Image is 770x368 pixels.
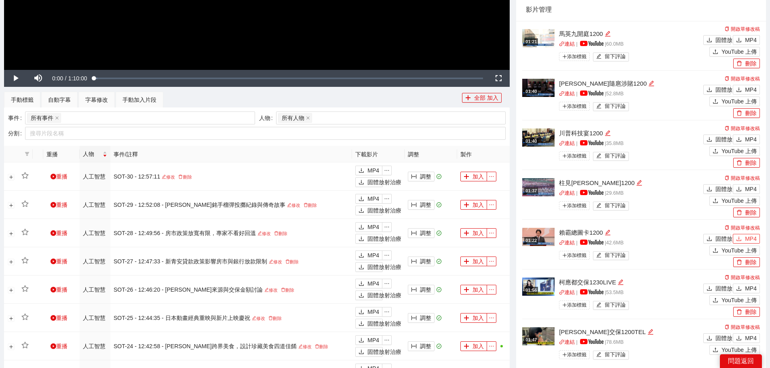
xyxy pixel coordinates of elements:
[408,172,435,181] button: 列寬調整
[420,173,431,180] font: 調整
[274,231,278,236] span: 刪除
[733,208,760,217] button: 刪除刪除
[648,79,654,88] div: 編輯
[580,289,603,294] img: yt_logo_rgb_light.a676ea31.png
[367,236,401,242] font: 固體放射治療
[264,288,269,292] span: 編輯
[605,54,626,59] font: 留下評論
[420,258,431,265] font: 調整
[709,196,760,206] button: 上傳YouTube 上傳
[359,264,364,271] span: 下載
[736,236,742,242] span: 下載
[23,151,31,156] span: 篩選
[713,248,718,254] span: 上傳
[464,315,469,322] span: 加
[522,29,555,47] img: b02ebd4c-62d0-4ab1-b6dc-63a841ba15c2.jpg
[359,281,364,287] span: 下載
[460,172,487,181] button: 加加入
[736,37,742,44] span: 下載
[593,102,629,111] button: 編輯留下評論
[525,288,537,292] font: 01:56
[487,259,496,264] span: 省略
[291,203,300,208] font: 修改
[359,292,364,299] span: 下載
[355,319,383,328] button: 下載固體放射治療
[367,224,379,230] font: MP4
[367,207,401,214] font: 固體放射治療
[580,240,603,245] img: yt_logo_rgb_light.a676ea31.png
[559,41,575,47] a: 關聯連結
[94,78,483,79] div: Progress Bar
[473,315,484,321] font: 加入
[745,186,757,192] font: MP4
[707,37,712,44] span: 下載
[522,178,555,196] img: 8c2bb2b5-3a30-44e0-a7b2-1340261c8ef1.jpg
[51,230,56,236] span: 遊戲圈
[487,174,496,179] span: 省略
[745,309,757,315] font: 刪除
[56,258,68,265] font: 重播
[411,259,417,265] span: 列寬
[355,290,383,300] button: 下載固體放射治療
[703,284,731,293] button: 下載固體放射治療
[56,173,68,180] font: 重播
[8,230,15,237] button: 展開行
[473,202,484,208] font: 加入
[605,252,626,258] font: 留下評論
[290,259,299,264] font: 刪除
[464,202,469,208] span: 加
[596,302,601,308] span: 編輯
[8,174,15,180] button: 展開行
[733,284,760,293] button: 下載MP4
[411,202,417,208] span: 列寬
[359,236,364,242] span: 下載
[605,229,611,236] span: 編輯
[745,285,757,292] font: MP4
[420,202,431,208] font: 調整
[715,37,749,43] font: 固體放射治療
[51,202,56,208] span: 遊戲圈
[382,224,391,230] span: 省略
[420,315,431,321] font: 調整
[733,307,760,317] button: 刪除刪除
[367,320,401,327] font: 固體放射治療
[273,316,282,321] font: 刪除
[257,231,262,236] span: 編輯
[487,257,496,266] button: 省略
[648,80,654,86] span: 編輯
[725,225,730,230] span: 複製
[355,307,382,317] button: 下載MP4
[703,85,731,95] button: 下載固體放射治療
[709,295,760,305] button: 上傳YouTube 上傳
[559,41,564,46] span: 關聯
[367,196,379,202] font: MP4
[745,259,757,265] font: 刪除
[745,86,757,93] font: MP4
[605,128,611,138] div: 編輯
[56,230,68,236] font: 重播
[593,202,629,210] button: 編輯留下評論
[725,325,730,330] span: 複製
[745,60,757,67] font: 刪除
[715,86,749,93] font: 固體放射治療
[736,309,742,315] span: 刪除
[51,259,56,264] span: 遊戲圈
[355,234,383,244] button: 下載固體放射治療
[559,290,564,295] span: 關聯
[713,99,718,105] span: 上傳
[487,230,496,236] span: 省略
[709,246,760,255] button: 上傳YouTube 上傳
[559,290,575,295] a: 關聯連結
[252,316,256,320] span: 編輯
[473,230,484,236] font: 加入
[285,259,290,264] span: 刪除
[636,180,642,186] span: 編輯
[355,194,382,204] button: 下載MP4
[731,126,760,131] font: 開啟草修改稿
[736,160,742,166] span: 刪除
[736,259,742,266] span: 刪除
[420,286,431,293] font: 調整
[733,85,760,95] button: 下載MP4
[487,313,496,323] button: 省略
[367,179,401,185] font: 固體放射治療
